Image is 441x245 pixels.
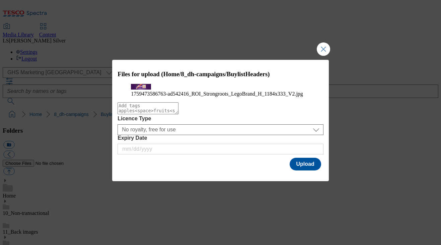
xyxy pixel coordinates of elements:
[118,71,323,78] h3: Files for upload (Home/8_dh-campaigns/BuylistHeaders)
[112,60,329,181] div: Modal
[290,158,321,170] button: Upload
[131,84,151,90] img: preview
[131,91,310,97] figcaption: 1759473586763-ad542416_ROI_Strongroots_LegoBrand_H_1184x333_V2.jpg
[118,135,323,141] label: Expiry Date
[317,42,330,56] button: Close Modal
[118,116,323,122] label: Licence Type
